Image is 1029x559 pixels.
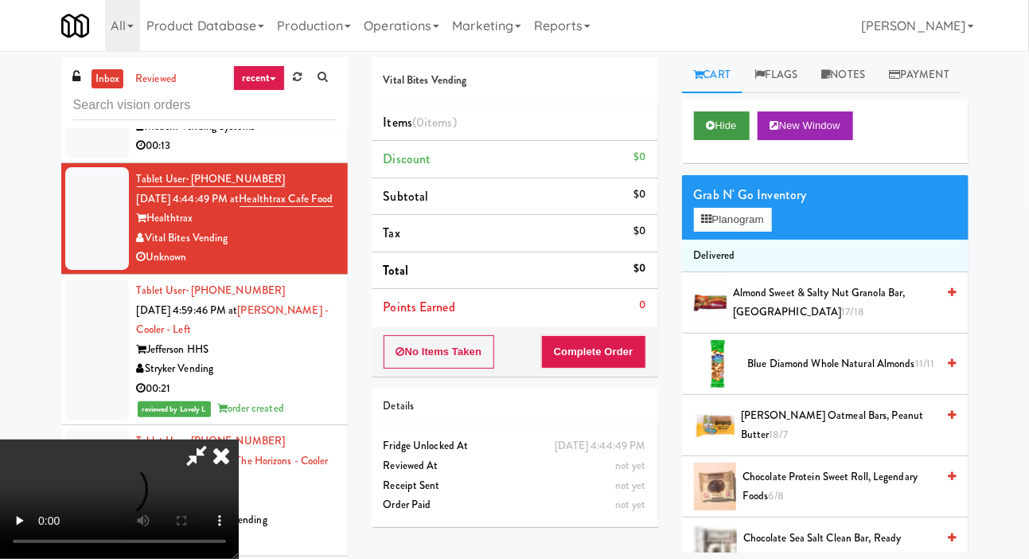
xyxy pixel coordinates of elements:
span: [PERSON_NAME] Oatmeal Bars, Peanut Butter [741,406,936,445]
span: (0 ) [412,113,457,131]
div: $0 [633,185,645,205]
div: 00:13 [137,136,336,156]
span: 11/11 [915,356,935,371]
span: not yet [615,478,646,493]
a: Healthtrax Cafe Food [240,191,333,207]
li: Delivered [682,240,969,273]
div: 00:21 [137,379,336,399]
div: Vital Bites Vending [137,229,336,248]
a: Tablet User· [PHONE_NUMBER] [137,171,286,187]
a: inbox [92,69,124,89]
span: order created [218,401,284,416]
span: not yet [615,497,646,512]
span: [DATE] 4:59:46 PM at [137,303,238,318]
div: Reviewed At [384,456,646,476]
div: $0 [633,147,645,167]
a: Notes [810,57,878,93]
ng-pluralize: items [424,113,453,131]
div: Fridge Unlocked At [384,436,646,456]
li: Tablet User· [PHONE_NUMBER][DATE] 4:59:46 PM at[PERSON_NAME] - Cooler - LeftJefferson HHSStryker ... [61,275,348,425]
div: Receipt Sent [384,476,646,496]
span: Almond Sweet & Salty Nut Granola Bar, [GEOGRAPHIC_DATA] [733,283,936,322]
button: Hide [694,111,750,140]
div: [PERSON_NAME] Oatmeal Bars, Peanut Butter18/7 [735,406,957,445]
div: Almond Sweet & Salty Nut Granola Bar, [GEOGRAPHIC_DATA]17/18 [727,283,957,322]
span: Total [384,261,409,279]
div: Unknown [137,248,336,268]
div: Stryker Vending [137,359,336,379]
span: · [PHONE_NUMBER] [186,171,286,186]
a: recent [233,65,286,91]
div: Jefferson HHS [137,340,336,360]
span: Tax [384,224,400,242]
a: Cart [682,57,743,93]
div: Details [384,397,646,416]
span: [DATE] 4:44:49 PM at [137,191,240,206]
div: Healthtrax [137,209,336,229]
h5: Vital Bites Vending [384,75,646,87]
span: 17/18 [842,304,865,319]
a: Payment [877,57,961,93]
li: Tablet User· [PHONE_NUMBER][DATE] 5:00:31 PM atThe Horizons - Cooler #2The Horizons[PERSON_NAME] ... [61,425,348,557]
span: · [PHONE_NUMBER] [186,433,286,448]
span: 18/7 [770,427,788,442]
img: Micromart [61,12,89,40]
button: New Window [758,111,853,140]
a: The Horizons - Cooler #2 [137,453,329,488]
div: [DATE] 4:44:49 PM [555,436,646,456]
input: Search vision orders [73,91,336,120]
span: Discount [384,150,431,168]
a: reviewed [131,69,181,89]
span: Chocolate Protein Sweet Roll, Legendary Foods [743,467,936,506]
div: Blue Diamond Whole Natural Almonds11/11 [742,354,957,374]
span: not yet [615,458,646,473]
span: Blue Diamond Whole Natural Almonds [748,354,937,374]
div: Order Paid [384,495,646,515]
span: · [PHONE_NUMBER] [186,283,286,298]
div: $0 [633,259,645,279]
span: 6/8 [769,488,784,503]
div: $0 [633,221,645,241]
li: Tablet User· [PHONE_NUMBER][DATE] 4:44:49 PM atHealthtrax Cafe FoodHealthtraxVital Bites VendingU... [61,163,348,275]
a: Tablet User· [PHONE_NUMBER] [137,283,286,298]
button: Planogram [694,208,772,232]
div: Chocolate Protein Sweet Roll, Legendary Foods6/8 [736,467,956,506]
div: 0 [639,295,645,315]
span: Points Earned [384,298,455,316]
span: Items [384,113,457,131]
span: Subtotal [384,187,429,205]
div: Grab N' Go Inventory [694,183,957,207]
button: No Items Taken [384,335,495,369]
span: reviewed by Lovely L [138,401,211,417]
a: Flags [743,57,810,93]
a: Tablet User· [PHONE_NUMBER] [137,433,286,448]
button: Complete Order [541,335,646,369]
